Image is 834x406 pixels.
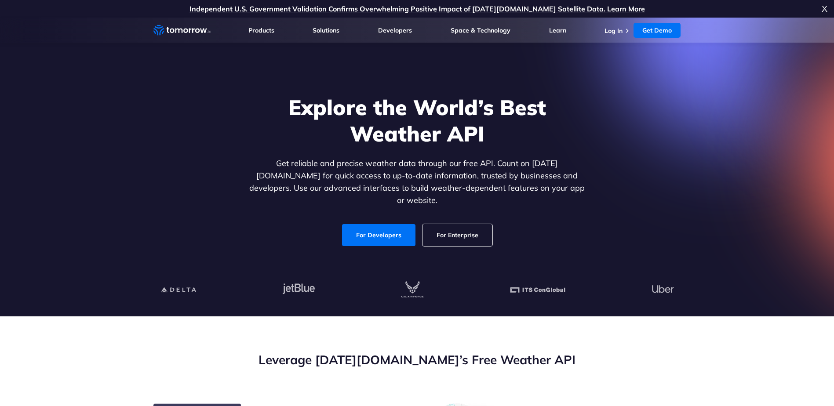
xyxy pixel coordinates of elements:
[248,157,587,207] p: Get reliable and precise weather data through our free API. Count on [DATE][DOMAIN_NAME] for quic...
[313,26,339,34] a: Solutions
[153,352,681,368] h2: Leverage [DATE][DOMAIN_NAME]’s Free Weather API
[189,4,645,13] a: Independent U.S. Government Validation Confirms Overwhelming Positive Impact of [DATE][DOMAIN_NAM...
[248,26,274,34] a: Products
[153,24,211,37] a: Home link
[634,23,681,38] a: Get Demo
[605,27,623,35] a: Log In
[422,224,492,246] a: For Enterprise
[248,94,587,147] h1: Explore the World’s Best Weather API
[549,26,566,34] a: Learn
[342,224,415,246] a: For Developers
[378,26,412,34] a: Developers
[451,26,510,34] a: Space & Technology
